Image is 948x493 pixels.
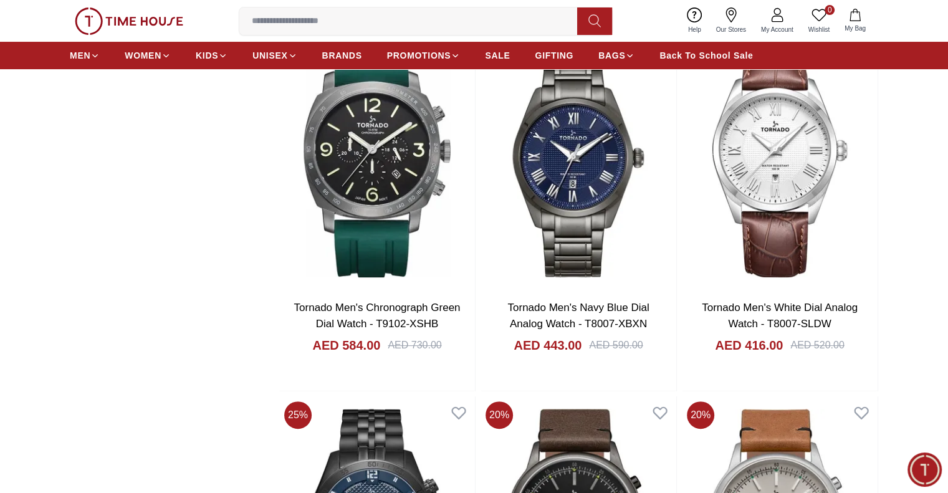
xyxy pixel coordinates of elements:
[252,49,287,62] span: UNISEX
[825,5,835,15] span: 0
[322,49,362,62] span: BRANDS
[284,401,312,429] span: 25 %
[3,280,246,342] textarea: We are here to help you
[481,32,676,290] img: Tornado Men's Navy Blue Dial Analog Watch - T8007-XBXN
[535,49,573,62] span: GIFTING
[125,44,171,67] a: WOMEN
[709,5,754,37] a: Our Stores
[196,44,227,67] a: KIDS
[687,401,714,429] span: 20 %
[514,337,582,354] h4: AED 443.00
[507,302,649,330] a: Tornado Men's Navy Blue Dial Analog Watch - T8007-XBXN
[294,302,461,330] a: Tornado Men's Chronograph Green Dial Watch - T9102-XSHB
[682,32,878,290] img: Tornado Men's White Dial Analog Watch - T8007-SLDW
[12,176,246,189] div: Time House Support
[21,201,187,259] span: Hey there! Need help finding the perfect watch? I'm here if you have any questions or need a quic...
[39,11,59,32] img: Profile picture of Time House Support
[166,254,198,262] span: 11:30 AM
[589,338,643,353] div: AED 590.00
[801,5,837,37] a: 0Wishlist
[71,199,83,213] em: Blush
[252,44,297,67] a: UNISEX
[756,25,798,34] span: My Account
[598,44,634,67] a: BAGS
[681,5,709,37] a: Help
[790,338,844,353] div: AED 520.00
[907,452,942,487] div: Chat Widget
[322,44,362,67] a: BRANDS
[702,302,858,330] a: Tornado Men's White Dial Analog Watch - T8007-SLDW
[659,49,753,62] span: Back To School Sale
[486,401,513,429] span: 20 %
[485,49,510,62] span: SALE
[9,9,34,34] em: Back
[70,49,90,62] span: MEN
[312,337,380,354] h4: AED 584.00
[837,6,873,36] button: My Bag
[75,7,183,35] img: ...
[840,24,871,33] span: My Bag
[485,44,510,67] a: SALE
[388,338,441,353] div: AED 730.00
[196,49,218,62] span: KIDS
[66,16,208,28] div: Time House Support
[715,337,783,354] h4: AED 416.00
[711,25,751,34] span: Our Stores
[803,25,835,34] span: Wishlist
[279,32,475,290] img: Tornado Men's Chronograph Green Dial Watch - T9102-XSHB
[683,25,706,34] span: Help
[535,44,573,67] a: GIFTING
[125,49,161,62] span: WOMEN
[598,49,625,62] span: BAGS
[70,44,100,67] a: MEN
[387,44,461,67] a: PROMOTIONS
[659,44,753,67] a: Back To School Sale
[387,49,451,62] span: PROMOTIONS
